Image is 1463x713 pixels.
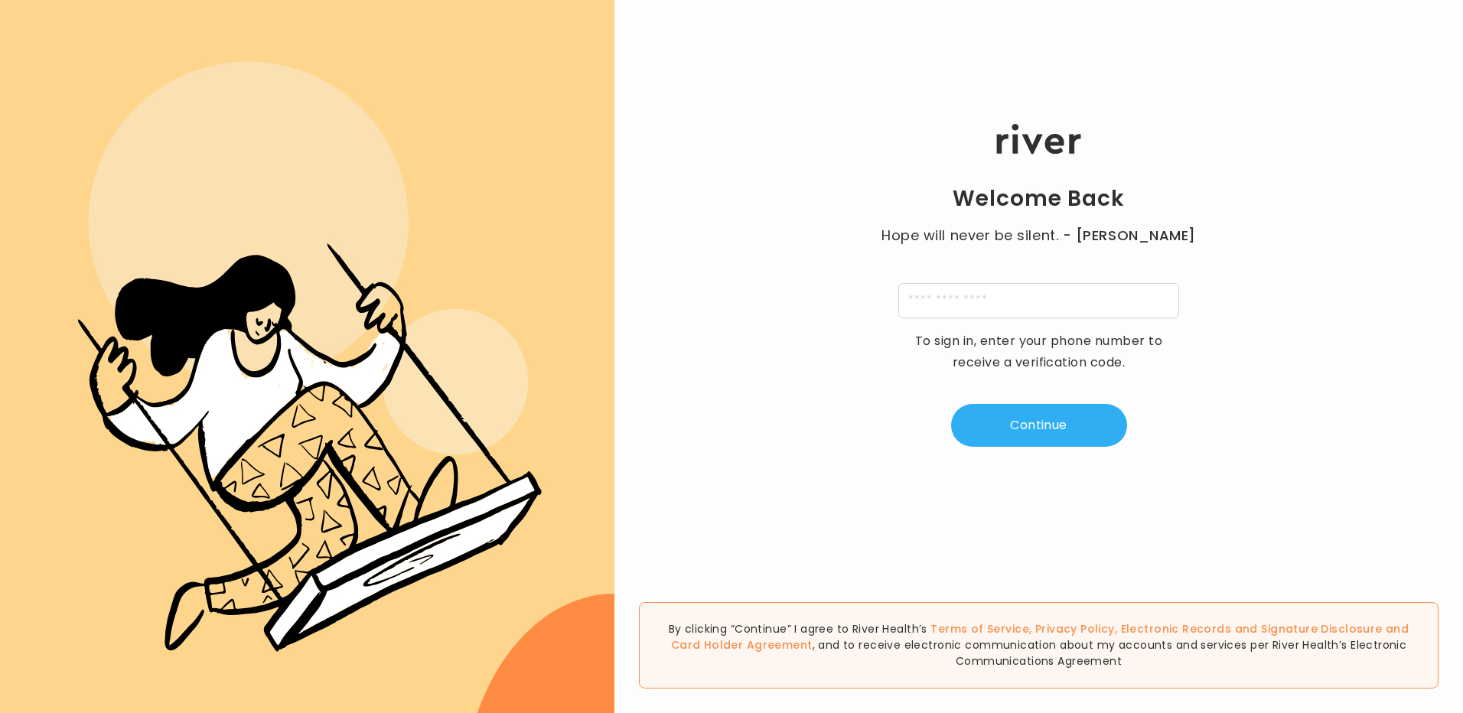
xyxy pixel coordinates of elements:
[1035,621,1115,636] a: Privacy Policy
[930,621,1029,636] a: Terms of Service
[639,602,1439,689] div: By clicking “Continue” I agree to River Health’s
[671,637,813,653] a: Card Holder Agreement
[671,621,1409,653] span: , , and
[867,225,1211,246] p: Hope will never be silent.
[905,330,1173,373] p: To sign in, enter your phone number to receive a verification code.
[1121,621,1383,636] a: Electronic Records and Signature Disclosure
[953,185,1124,213] h1: Welcome Back
[813,637,1407,669] span: , and to receive electronic communication about my accounts and services per River Health’s Elect...
[951,404,1127,447] button: Continue
[1063,225,1196,246] span: - [PERSON_NAME]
